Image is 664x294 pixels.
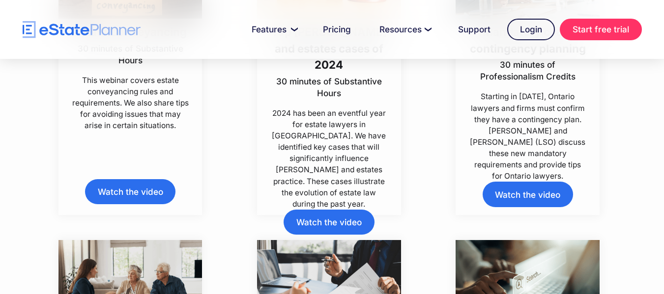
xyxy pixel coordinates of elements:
[507,19,555,40] a: Login
[240,20,306,39] a: Features
[270,107,387,210] p: 2024 has been an eventful year for estate lawyers in [GEOGRAPHIC_DATA]. We have identified key ca...
[469,59,586,82] p: 30 minutes of Professionalism Credits
[469,91,586,182] p: Starting in [DATE], Ontario lawyers and firms must confirm they have a contingency plan. [PERSON_...
[270,76,387,99] p: 30 minutes of Substantive Hours
[483,182,573,207] a: Watch the video
[368,20,441,39] a: Resources
[446,20,502,39] a: Support
[72,75,189,132] p: This webinar covers estate conveyancing rules and requirements. We also share tips for avoiding i...
[284,210,374,235] a: Watch the video
[23,21,141,38] a: home
[311,20,363,39] a: Pricing
[560,19,642,40] a: Start free trial
[85,179,175,204] a: Watch the video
